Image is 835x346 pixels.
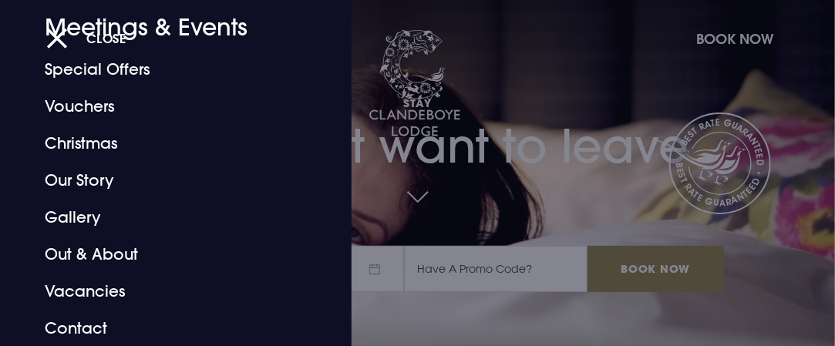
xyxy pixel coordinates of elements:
a: Out & About [45,236,286,273]
a: Gallery [45,199,286,236]
a: Vacancies [45,273,286,310]
a: Meetings & Events [45,5,286,51]
a: Christmas [45,125,286,162]
button: Close [46,22,126,54]
a: Special Offers [45,51,286,88]
span: Close [86,30,126,46]
a: Our Story [45,162,286,199]
a: Vouchers [45,88,286,125]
